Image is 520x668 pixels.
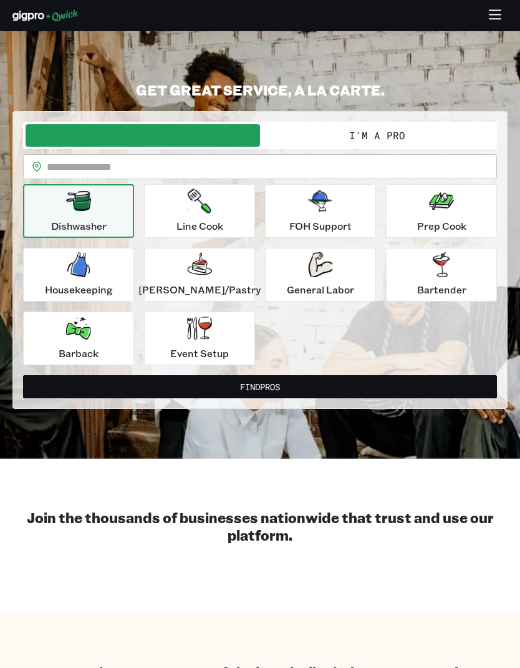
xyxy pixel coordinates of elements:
button: Line Cook [144,184,255,238]
button: [PERSON_NAME]/Pastry [144,248,255,302]
p: Barback [59,346,99,361]
p: Bartender [417,282,466,297]
button: General Labor [265,248,376,302]
button: Prep Cook [386,184,497,238]
p: Housekeeping [45,282,113,297]
p: Event Setup [170,346,229,361]
button: Barback [23,312,134,365]
p: [PERSON_NAME]/Pastry [138,282,261,297]
p: Prep Cook [417,219,466,233]
button: FindPros [23,375,497,398]
button: I'm a Business [26,124,260,147]
p: Line Cook [176,219,223,233]
p: Dishwasher [51,219,107,233]
button: Housekeeping [23,248,134,302]
p: General Labor [287,282,354,297]
button: FOH Support [265,184,376,238]
h2: Join the thousands of businesses nationwide that trust and use our platform. [12,509,508,544]
p: FOH Support [289,219,352,233]
button: Event Setup [144,312,255,365]
h2: GET GREAT SERVICE, A LA CARTE. [12,81,508,99]
button: I'm a Pro [260,124,494,147]
button: Dishwasher [23,184,134,238]
button: Bartender [386,248,497,302]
